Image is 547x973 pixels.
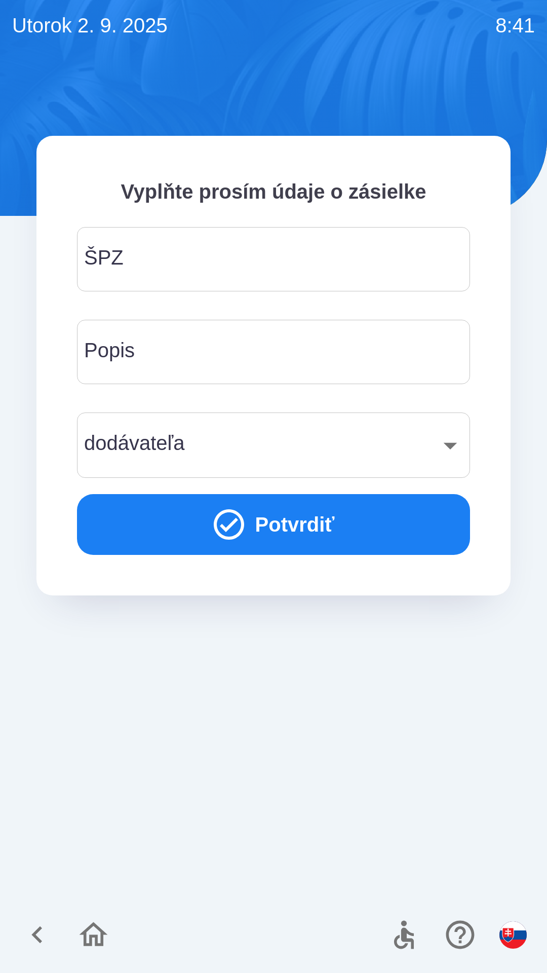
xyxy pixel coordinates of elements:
img: sk flag [499,921,527,949]
p: Vyplňte prosím údaje o zásielke [77,176,470,207]
img: Logo [36,71,511,120]
p: utorok 2. 9. 2025 [12,10,168,41]
p: 8:41 [495,10,535,41]
button: Potvrdiť [77,494,470,555]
